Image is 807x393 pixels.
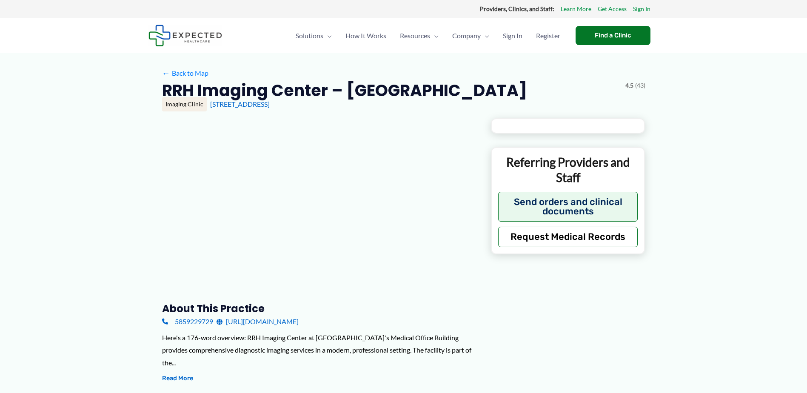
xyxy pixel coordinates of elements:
[496,21,529,51] a: Sign In
[503,21,522,51] span: Sign In
[576,26,650,45] a: Find a Clinic
[430,21,439,51] span: Menu Toggle
[633,3,650,14] a: Sign In
[162,331,477,369] div: Here's a 176-word overview: RRH Imaging Center at [GEOGRAPHIC_DATA]'s Medical Office Building pro...
[598,3,627,14] a: Get Access
[162,69,170,77] span: ←
[536,21,560,51] span: Register
[162,315,213,328] a: 5859229729
[339,21,393,51] a: How It Works
[162,97,207,111] div: Imaging Clinic
[210,100,270,108] a: [STREET_ADDRESS]
[452,21,481,51] span: Company
[323,21,332,51] span: Menu Toggle
[393,21,445,51] a: ResourcesMenu Toggle
[162,80,527,101] h2: RRH Imaging Center – [GEOGRAPHIC_DATA]
[480,5,554,12] strong: Providers, Clinics, and Staff:
[296,21,323,51] span: Solutions
[498,192,638,222] button: Send orders and clinical documents
[148,25,222,46] img: Expected Healthcare Logo - side, dark font, small
[345,21,386,51] span: How It Works
[498,154,638,185] p: Referring Providers and Staff
[635,80,645,91] span: (43)
[625,80,633,91] span: 4.5
[162,67,208,80] a: ←Back to Map
[162,373,193,384] button: Read More
[498,227,638,247] button: Request Medical Records
[445,21,496,51] a: CompanyMenu Toggle
[400,21,430,51] span: Resources
[217,315,299,328] a: [URL][DOMAIN_NAME]
[289,21,339,51] a: SolutionsMenu Toggle
[162,302,477,315] h3: About this practice
[481,21,489,51] span: Menu Toggle
[529,21,567,51] a: Register
[561,3,591,14] a: Learn More
[289,21,567,51] nav: Primary Site Navigation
